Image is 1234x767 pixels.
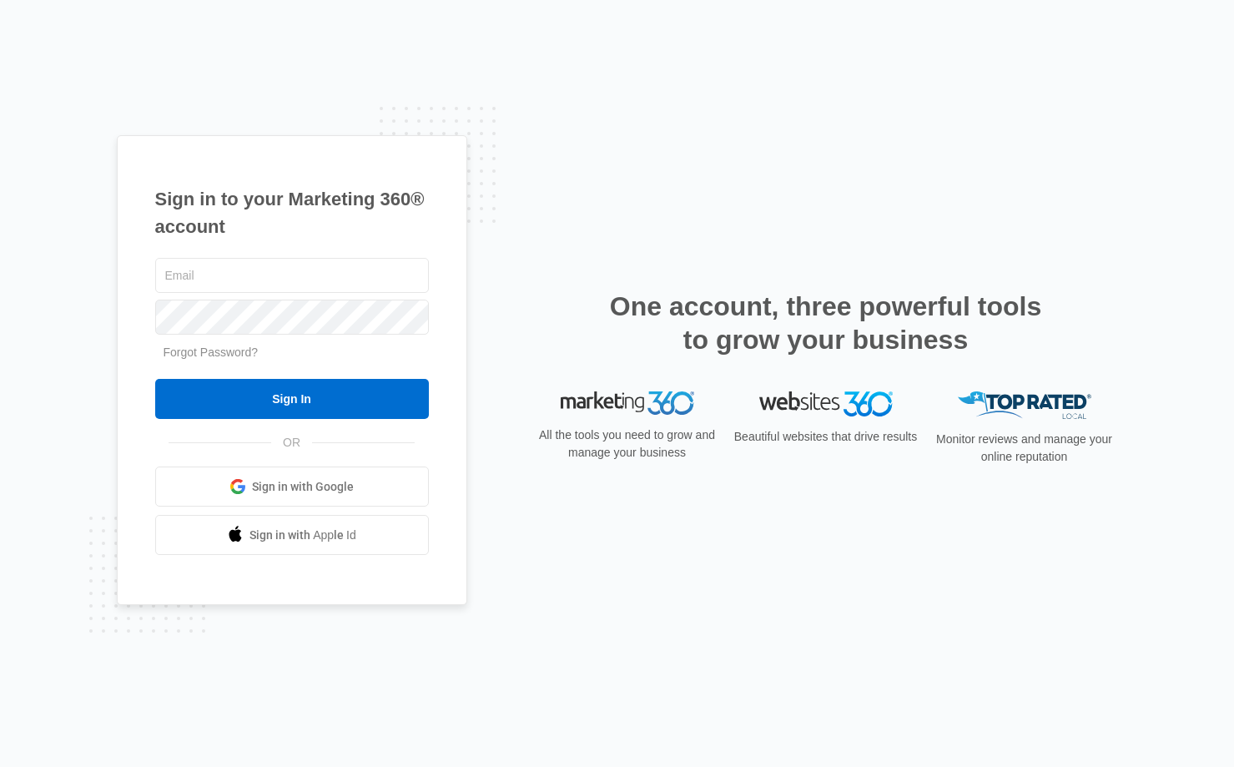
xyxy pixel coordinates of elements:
[605,290,1047,356] h2: One account, three powerful tools to grow your business
[155,379,429,419] input: Sign In
[155,515,429,555] a: Sign in with Apple Id
[252,478,354,496] span: Sign in with Google
[958,391,1091,419] img: Top Rated Local
[759,391,893,416] img: Websites 360
[733,428,919,446] p: Beautiful websites that drive results
[561,391,694,415] img: Marketing 360
[155,467,429,507] a: Sign in with Google
[155,258,429,293] input: Email
[534,426,721,462] p: All the tools you need to grow and manage your business
[931,431,1118,466] p: Monitor reviews and manage your online reputation
[155,185,429,240] h1: Sign in to your Marketing 360® account
[271,434,312,452] span: OR
[164,346,259,359] a: Forgot Password?
[249,527,356,544] span: Sign in with Apple Id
